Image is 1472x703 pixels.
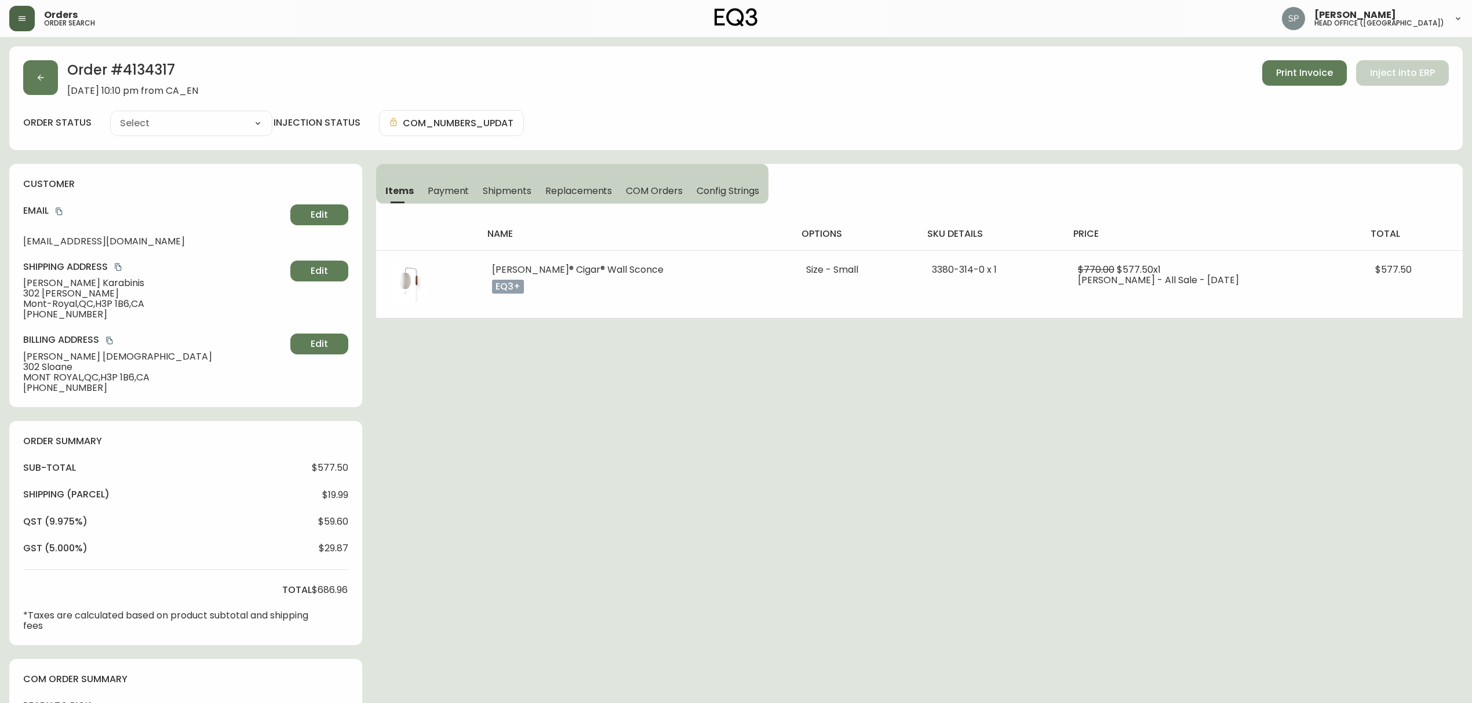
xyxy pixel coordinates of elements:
[483,185,531,197] span: Shipments
[1262,60,1347,86] button: Print Invoice
[23,673,348,686] h4: com order summary
[697,185,759,197] span: Config Strings
[23,278,286,288] span: [PERSON_NAME] Karabinis
[1117,263,1161,276] span: $577.50 x 1
[715,8,757,27] img: logo
[23,261,286,273] h4: Shipping Address
[23,362,286,372] span: 302 Sloane
[311,338,328,350] span: Edit
[23,178,348,191] h4: customer
[311,265,328,277] span: Edit
[23,309,286,320] span: [PHONE_NUMBER]
[23,236,286,247] span: [EMAIL_ADDRESS][DOMAIN_NAME]
[1314,10,1396,20] span: [PERSON_NAME]
[290,261,348,281] button: Edit
[1073,228,1352,240] h4: price
[104,335,115,346] button: copy
[23,334,286,346] h4: Billing Address
[311,208,328,221] span: Edit
[385,185,414,197] span: Items
[23,351,286,362] span: [PERSON_NAME] [DEMOGRAPHIC_DATA]
[23,204,286,217] h4: Email
[23,488,110,501] h4: Shipping ( Parcel )
[927,228,1055,240] h4: sku details
[23,383,286,393] span: [PHONE_NUMBER]
[23,288,286,299] span: 302 [PERSON_NAME]
[67,86,198,96] span: [DATE] 10:10 pm from CA_EN
[806,265,904,275] li: Size - Small
[23,462,76,474] h4: sub-total
[44,20,95,27] h5: order search
[112,261,124,273] button: copy
[1078,263,1114,276] span: $770.00
[23,610,312,631] p: *Taxes are calculated based on product subtotal and shipping fees
[932,263,997,276] span: 3380-314-0 x 1
[290,334,348,354] button: Edit
[487,228,783,240] h4: name
[23,515,88,528] h4: qst (9.975%)
[492,263,664,276] span: [PERSON_NAME]® Cigar® Wall Sconce
[23,372,286,383] span: MONT ROYAL , QC , H3P 1B6 , CA
[1078,273,1239,287] span: [PERSON_NAME] - All Sale - [DATE]
[282,584,312,596] h4: total
[1371,228,1453,240] h4: total
[1282,7,1305,30] img: 0cb179e7bf3690758a1aaa5f0aafa0b4
[1276,67,1333,79] span: Print Invoice
[626,185,683,197] span: COM Orders
[428,185,469,197] span: Payment
[801,228,909,240] h4: options
[290,204,348,225] button: Edit
[1375,263,1412,276] span: $577.50
[23,299,286,309] span: Mont-Royal , QC , H3P 1B6 , CA
[312,585,348,595] span: $686.96
[23,116,92,129] label: order status
[44,10,78,20] span: Orders
[492,280,524,294] p: eq3+
[23,435,348,448] h4: order summary
[545,185,612,197] span: Replacements
[390,265,427,302] img: 89b8d291-e194-420b-8fc8-d5059cbc5f6b.jpg
[53,206,65,217] button: copy
[274,116,360,129] h4: injection status
[318,517,348,527] span: $59.60
[319,543,348,554] span: $29.87
[312,463,348,473] span: $577.50
[1314,20,1444,27] h5: head office ([GEOGRAPHIC_DATA])
[23,542,88,555] h4: gst (5.000%)
[322,490,348,500] span: $19.99
[67,60,198,86] h2: Order # 4134317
